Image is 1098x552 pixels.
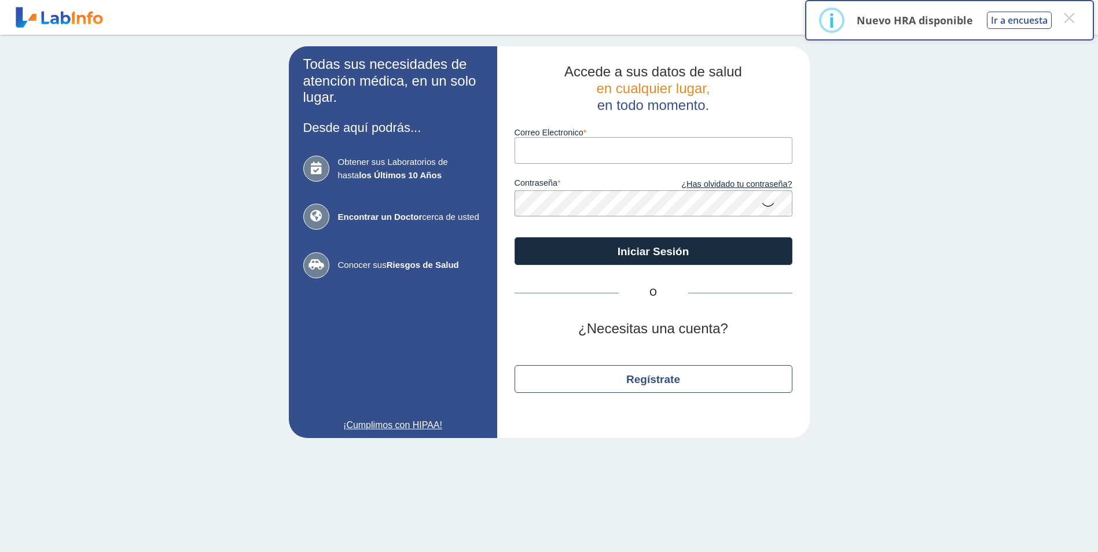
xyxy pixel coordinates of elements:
a: ¡Cumplimos con HIPAA! [303,418,483,432]
b: los Últimos 10 Años [359,170,442,180]
span: cerca de usted [338,211,483,224]
b: Encontrar un Doctor [338,212,423,222]
span: en todo momento. [597,97,709,113]
button: Close this dialog [1059,8,1079,28]
button: Regístrate [515,365,792,393]
label: Correo Electronico [515,128,792,137]
span: Conocer sus [338,259,483,272]
button: Ir a encuesta [987,12,1052,29]
span: O [619,286,688,300]
button: Iniciar Sesión [515,237,792,265]
label: contraseña [515,178,653,191]
span: en cualquier lugar, [596,80,710,96]
h2: Todas sus necesidades de atención médica, en un solo lugar. [303,56,483,106]
p: Nuevo HRA disponible [857,13,973,27]
h3: Desde aquí podrás... [303,120,483,135]
b: Riesgos de Salud [387,260,459,270]
span: Accede a sus datos de salud [564,64,742,79]
h2: ¿Necesitas una cuenta? [515,321,792,337]
span: Obtener sus Laboratorios de hasta [338,156,483,182]
a: ¿Has olvidado tu contraseña? [653,178,792,191]
div: i [829,10,835,31]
